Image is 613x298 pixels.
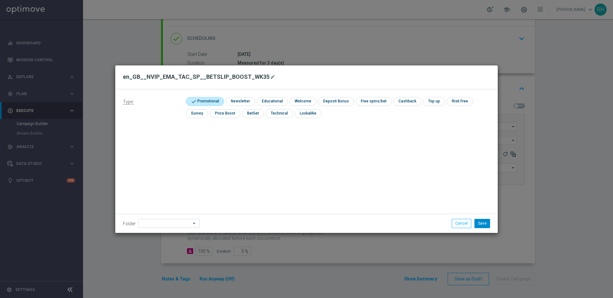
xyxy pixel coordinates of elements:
label: Folder [123,221,136,227]
i: mode_edit [270,74,275,79]
span: Type: [123,99,134,105]
button: Save [474,219,490,228]
i: arrow_drop_down [191,219,198,227]
button: Cancel [452,219,471,228]
button: mode_edit [269,73,277,81]
h2: en_GB__NVIP_EMA_TAC_SP__BETSLIP_BOOST_WK35 [123,73,269,81]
